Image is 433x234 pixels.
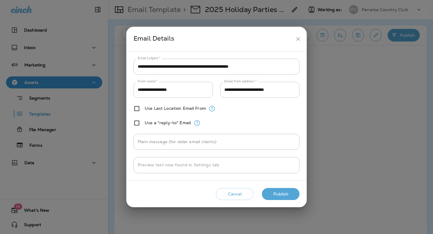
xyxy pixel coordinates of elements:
button: Cancel [216,188,253,200]
label: Email from address [224,79,256,84]
button: Publish [262,188,299,200]
label: From name [138,79,158,84]
label: Email subject [138,56,161,60]
label: Use Last Location Email From [145,106,206,111]
label: Use a "reply-to" Email [145,120,191,125]
div: Email Details [134,33,293,45]
button: close [293,33,304,45]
